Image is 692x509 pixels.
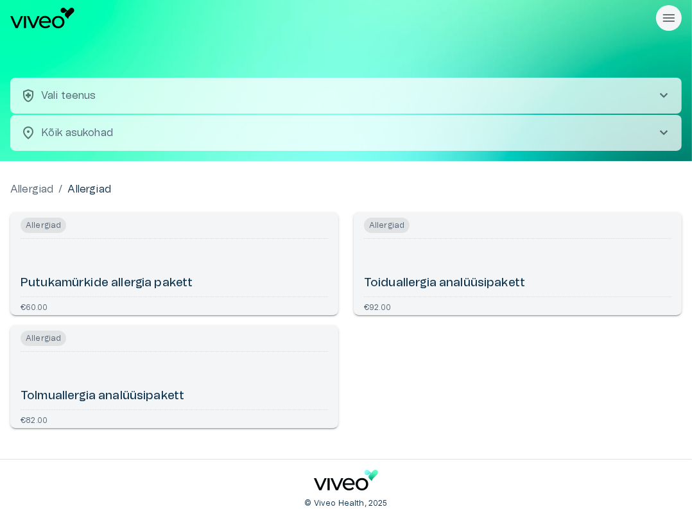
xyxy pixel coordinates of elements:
span: location_on [21,125,36,141]
a: Open service booking details [354,212,682,315]
p: Kõik asukohad [41,125,636,141]
p: / [58,182,62,197]
span: Allergiad [21,218,66,233]
span: Allergiad [21,331,66,346]
p: €92.00 [364,302,391,310]
p: Allergiad [68,182,111,197]
button: health_and_safetyVali teenuschevron_right [10,78,682,114]
button: Rippmenüü nähtavus [656,5,682,31]
a: Allergiad [10,182,53,197]
a: Open service booking details [10,325,338,428]
a: Navigate to homepage [10,8,651,28]
p: €60.00 [21,302,48,310]
a: Open service booking details [10,212,338,315]
span: chevron_right [656,125,671,141]
p: Vali teenus [41,88,96,103]
h6: Toiduallergia analüüsipakett [364,275,525,291]
h6: Tolmuallergia analüüsipakett [21,388,184,404]
span: health_and_safety [21,88,36,103]
span: Allergiad [364,218,410,233]
span: chevron_right [656,88,671,103]
h6: Putukamürkide allergia pakett [21,275,193,291]
p: © Viveo Health, 2025 [304,498,387,509]
a: Navigate to home page [314,470,378,496]
p: €82.00 [21,415,48,423]
img: Viveo logo [10,8,74,28]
